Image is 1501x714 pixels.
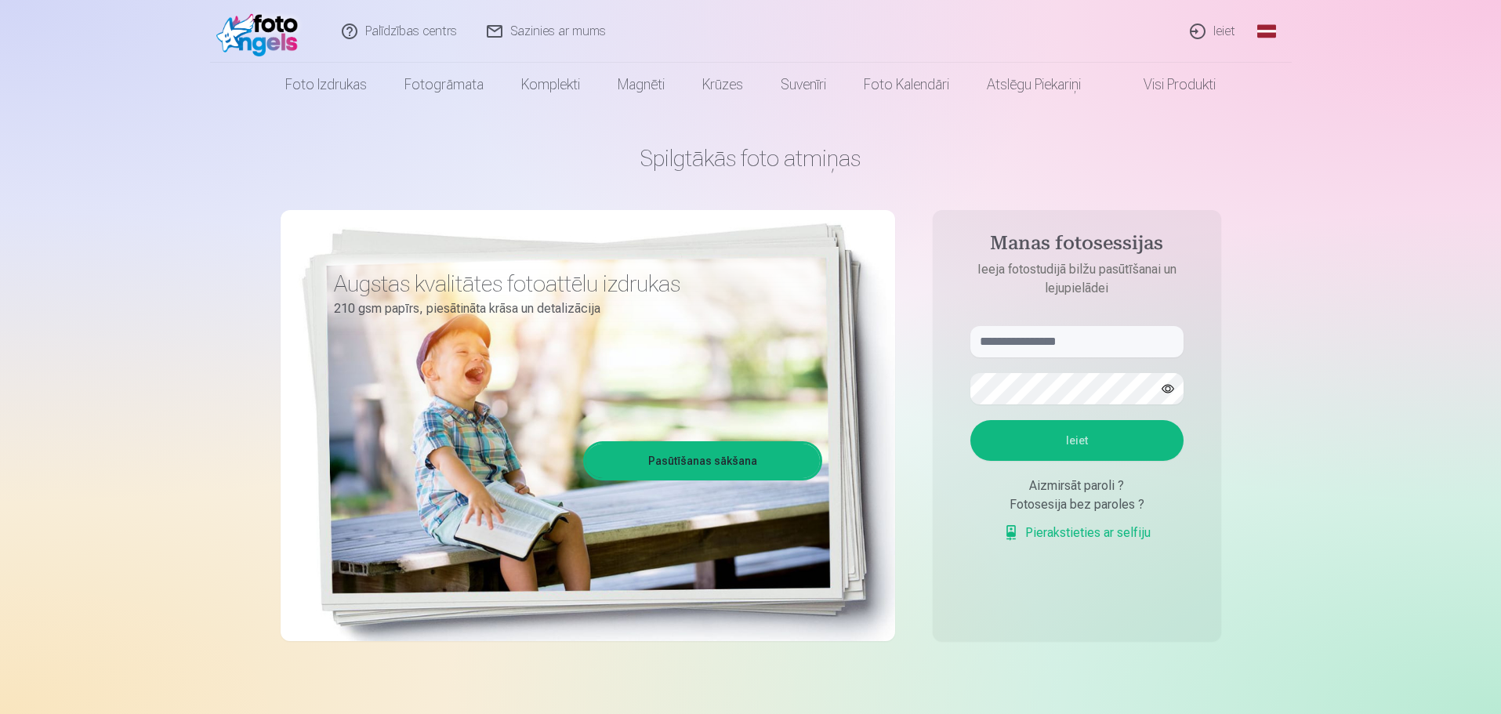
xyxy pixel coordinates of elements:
h4: Manas fotosessijas [955,232,1199,260]
a: Krūzes [683,63,762,107]
a: Pasūtīšanas sākšana [586,444,820,478]
a: Komplekti [502,63,599,107]
a: Pierakstieties ar selfiju [1003,524,1151,542]
a: Foto kalendāri [845,63,968,107]
a: Visi produkti [1100,63,1235,107]
h1: Spilgtākās foto atmiņas [281,144,1221,172]
div: Aizmirsāt paroli ? [970,477,1184,495]
a: Magnēti [599,63,683,107]
a: Foto izdrukas [266,63,386,107]
a: Atslēgu piekariņi [968,63,1100,107]
a: Fotogrāmata [386,63,502,107]
p: Ieeja fotostudijā bilžu pasūtīšanai un lejupielādei [955,260,1199,298]
a: Suvenīri [762,63,845,107]
p: 210 gsm papīrs, piesātināta krāsa un detalizācija [334,298,810,320]
button: Ieiet [970,420,1184,461]
img: /fa1 [216,6,306,56]
div: Fotosesija bez paroles ? [970,495,1184,514]
h3: Augstas kvalitātes fotoattēlu izdrukas [334,270,810,298]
